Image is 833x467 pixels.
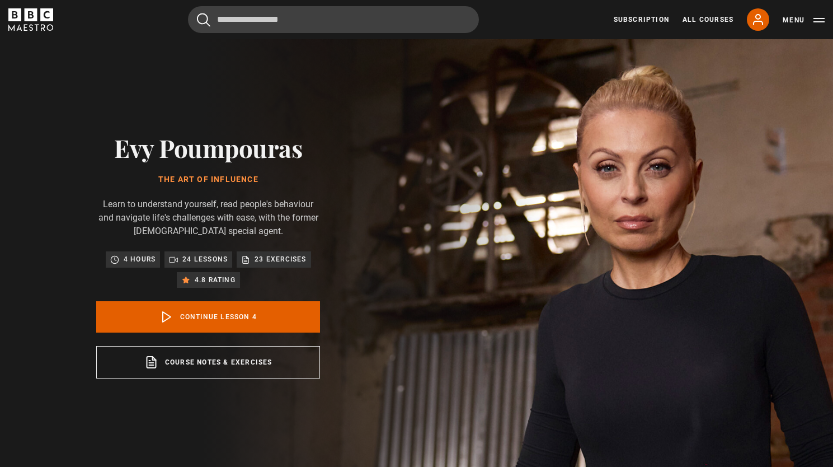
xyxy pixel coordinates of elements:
h1: The Art of Influence [96,175,320,184]
svg: BBC Maestro [8,8,53,31]
p: Learn to understand yourself, read people's behaviour and navigate life's challenges with ease, w... [96,198,320,238]
button: Toggle navigation [783,15,825,26]
p: 4.8 rating [195,274,236,286]
a: Continue lesson 4 [96,301,320,333]
a: All Courses [683,15,733,25]
p: 24 lessons [182,254,228,265]
button: Submit the search query [197,13,210,27]
h2: Evy Poumpouras [96,133,320,162]
input: Search [188,6,479,33]
a: Course notes & exercises [96,346,320,379]
p: 23 exercises [255,254,306,265]
p: 4 hours [124,254,156,265]
a: Subscription [614,15,669,25]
